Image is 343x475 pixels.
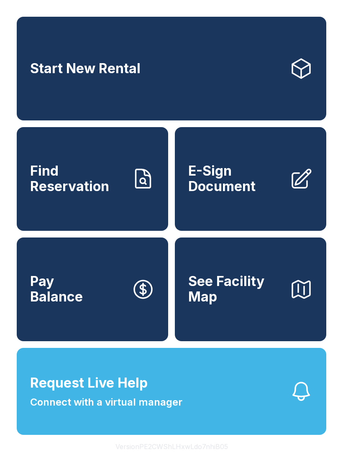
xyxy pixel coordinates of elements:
span: Start New Rental [30,61,141,77]
span: See Facility Map [188,274,283,304]
button: VersionPE2CWShLHxwLdo7nhiB05 [109,435,235,458]
a: Find Reservation [17,127,168,231]
button: Request Live HelpConnect with a virtual manager [17,348,326,435]
span: Find Reservation [30,163,125,194]
a: E-Sign Document [175,127,326,231]
a: Start New Rental [17,17,326,120]
span: Request Live Help [30,373,148,393]
a: PayBalance [17,238,168,341]
span: Connect with a virtual manager [30,395,182,410]
button: See Facility Map [175,238,326,341]
span: E-Sign Document [188,163,283,194]
span: Pay Balance [30,274,83,304]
